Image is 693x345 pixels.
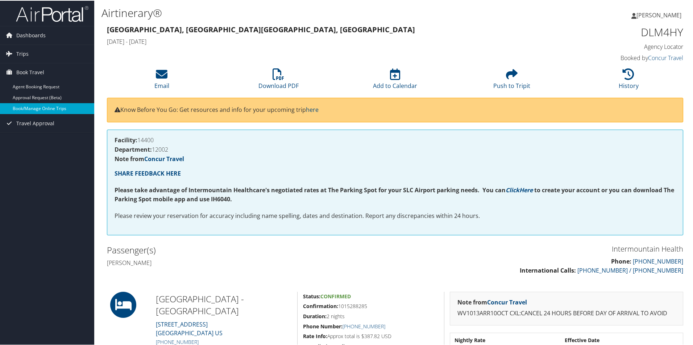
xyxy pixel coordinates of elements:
strong: Facility: [115,135,137,143]
h4: 12002 [115,146,676,152]
strong: Phone Number: [303,322,343,329]
a: Concur Travel [487,298,527,306]
h1: Airtinerary® [101,5,493,20]
a: Add to Calendar [373,72,417,89]
span: Trips [16,44,29,62]
h4: [DATE] - [DATE] [107,37,536,45]
strong: International Calls: [520,266,576,274]
h4: Agency Locator [547,42,683,50]
h2: Passenger(s) [107,243,390,256]
strong: Duration: [303,312,327,319]
a: Concur Travel [648,53,683,61]
h4: 14400 [115,136,676,142]
strong: Department: [115,145,152,153]
strong: Please take advantage of Intermountain Healthcare's negotiated rates at The Parking Spot for your... [115,185,506,193]
h4: [PERSON_NAME] [107,258,390,266]
span: Book Travel [16,63,44,81]
h1: DLM4HY [547,24,683,39]
strong: [GEOGRAPHIC_DATA], [GEOGRAPHIC_DATA] [GEOGRAPHIC_DATA], [GEOGRAPHIC_DATA] [107,24,415,34]
span: Dashboards [16,26,46,44]
a: Here [519,185,533,193]
a: Concur Travel [144,154,184,162]
span: [PERSON_NAME] [636,10,681,18]
a: [PHONE_NUMBER] / [PHONE_NUMBER] [577,266,683,274]
a: [PERSON_NAME] [631,4,689,25]
a: [STREET_ADDRESS][GEOGRAPHIC_DATA] US [156,320,223,336]
h5: 1015288285 [303,302,439,309]
strong: Note from [115,154,184,162]
strong: Phone: [611,257,631,265]
a: Push to Tripit [493,72,530,89]
span: Travel Approval [16,114,54,132]
p: Please review your reservation for accuracy including name spelling, dates and destination. Repor... [115,211,676,220]
a: here [306,105,319,113]
a: History [619,72,639,89]
strong: Note from [457,298,527,306]
a: SHARE FEEDBACK HERE [115,169,181,177]
h5: 2 nights [303,312,439,319]
p: Know Before You Go: Get resources and info for your upcoming trip [115,105,676,114]
strong: Rate Info: [303,332,327,339]
h2: [GEOGRAPHIC_DATA] - [GEOGRAPHIC_DATA] [156,292,292,316]
h3: Intermountain Health [401,243,683,253]
strong: Status: [303,292,320,299]
a: Download PDF [258,72,299,89]
a: Click [506,185,519,193]
a: [PHONE_NUMBER] [343,322,385,329]
h4: Booked by [547,53,683,61]
a: Email [154,72,169,89]
p: WV1013ARR10OCT CXL:CANCEL 24 HOURS BEFORE DAY OF ARRIVAL TO AVOID [457,308,676,317]
h5: Approx total is $387.82 USD [303,332,439,339]
strong: Confirmation: [303,302,338,309]
img: airportal-logo.png [16,5,88,22]
a: [PHONE_NUMBER] [633,257,683,265]
span: Confirmed [320,292,351,299]
a: [PHONE_NUMBER] [156,338,199,345]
